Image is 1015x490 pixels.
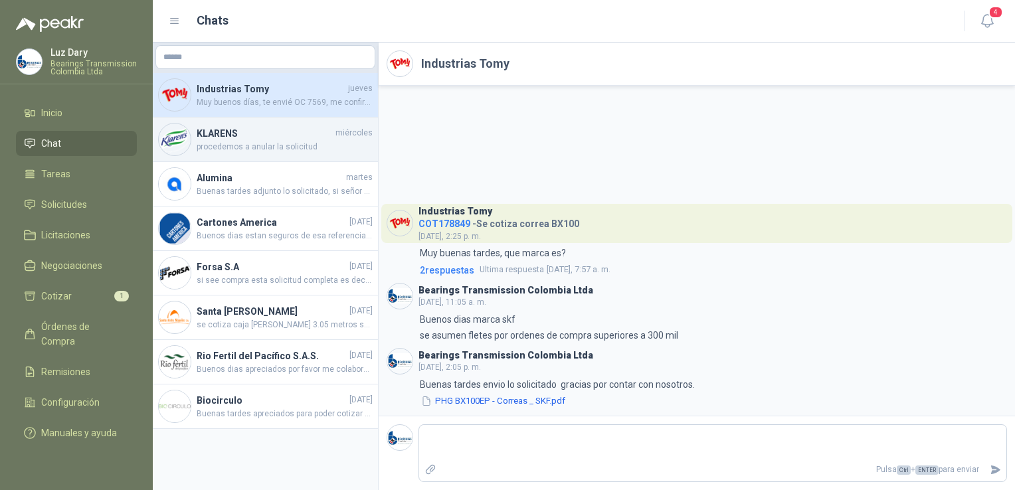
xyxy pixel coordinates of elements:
span: [DATE], 2:25 p. m. [418,232,481,241]
a: Inicio [16,100,137,125]
span: miércoles [335,127,373,139]
span: Muy buenos días, te envié OC 7569, me confirmas recibido porfa, Gracias [197,96,373,109]
a: Company LogoIndustrias TomyjuevesMuy buenos días, te envié OC 7569, me confirmas recibido porfa, ... [153,73,378,118]
button: PHG BX100EP - Correas _ SKF.pdf [420,394,567,408]
a: Remisiones [16,359,137,384]
span: se cotiza caja [PERSON_NAME] 3.05 metros se cotizan 10 cajas y se da valor es por metro . [197,319,373,331]
span: [DATE], 2:05 p. m. [418,363,481,372]
span: ENTER [915,465,939,475]
span: [DATE] [349,349,373,362]
img: Company Logo [159,346,191,378]
span: [DATE], 11:05 a. m. [418,297,486,307]
img: Company Logo [159,301,191,333]
a: Company LogoRio Fertil del Pacífico S.A.S.[DATE]Buenos dias apreciados por favor me colaboran con... [153,340,378,384]
span: si see compra esta solicitud completa es decir el rod LBE 25NUU y los [MEDICAL_DATA] asumimos fle... [197,274,373,287]
h1: Chats [197,11,229,30]
a: Company LogoSanta [PERSON_NAME][DATE]se cotiza caja [PERSON_NAME] 3.05 metros se cotizan 10 cajas... [153,295,378,340]
img: Company Logo [159,79,191,111]
h4: Rio Fertil del Pacífico S.A.S. [197,349,347,363]
span: Órdenes de Compra [41,319,124,349]
span: Remisiones [41,365,90,379]
h4: Industrias Tomy [197,82,345,96]
a: Configuración [16,390,137,415]
p: Muy buenas tardes, que marca es? [420,246,566,260]
h3: Bearings Transmission Colombia Ltda [418,287,593,294]
img: Company Logo [159,212,191,244]
span: Buenos dias apreciados por favor me colaboran con la foto de la placa del motor para poder cotiza... [197,363,373,376]
span: Buenas tardes adjunto lo solicitado, si señor si se asumen fletes Gracias por contar con nosotros. [197,185,373,198]
img: Company Logo [159,390,191,422]
span: 2 respuesta s [420,263,474,278]
a: Órdenes de Compra [16,314,137,354]
h4: Biocirculo [197,393,347,408]
span: [DATE] [349,305,373,317]
span: Buenos dias estan seguros de esa referencia ya que no sale en ninguna marca quedamos atentos a su... [197,230,373,242]
p: Luz Dary [50,48,137,57]
span: Cotizar [41,289,72,303]
a: Cotizar1 [16,284,137,309]
h4: Forsa S.A [197,260,347,274]
img: Company Logo [387,51,413,76]
a: Company LogoKLARENSmiércolesprocedemos a anular la solicitud [153,118,378,162]
a: Company LogoBiocirculo[DATE]Buenas tardes apreciados para poder cotizar esto necesitaria una foto... [153,384,378,429]
span: Chat [41,136,61,151]
img: Company Logo [159,257,191,289]
img: Company Logo [159,123,191,155]
a: Manuales y ayuda [16,420,137,446]
span: 1 [114,291,129,301]
p: Buenos dias marca skf [420,312,515,327]
span: procedemos a anular la solicitud [197,141,373,153]
h2: Industrias Tomy [421,54,509,73]
span: [DATE], 7:57 a. m. [480,263,610,276]
img: Company Logo [17,49,42,74]
a: Licitaciones [16,222,137,248]
h3: Bearings Transmission Colombia Ltda [418,352,593,359]
button: 4 [975,9,999,33]
a: 2respuestasUltima respuesta[DATE], 7:57 a. m. [417,263,1007,278]
a: Chat [16,131,137,156]
span: Licitaciones [41,228,90,242]
span: Configuración [41,395,100,410]
img: Company Logo [387,425,413,450]
a: Company LogoCartones America[DATE]Buenos dias estan seguros de esa referencia ya que no sale en n... [153,206,378,251]
p: Buenas tardes envio lo solicitado gracias por contar con nosotros. [420,377,695,392]
a: Tareas [16,161,137,187]
h4: Alumina [197,171,343,185]
p: Pulsa + para enviar [442,458,985,481]
span: Solicitudes [41,197,87,212]
p: se asumen fletes por ordenes de compra superiores a 300 mil [420,328,678,343]
a: Solicitudes [16,192,137,217]
img: Company Logo [159,168,191,200]
span: Buenas tardes apreciados para poder cotizar esto necesitaria una foto de la placa del Motor. . Qu... [197,408,373,420]
h4: - Se cotiza correa BX100 [418,215,579,228]
h3: Industrias Tomy [418,208,492,215]
h4: KLARENS [197,126,333,141]
img: Company Logo [387,210,413,236]
span: Negociaciones [41,258,102,273]
a: Negociaciones [16,253,137,278]
label: Adjuntar archivos [419,458,442,481]
img: Logo peakr [16,16,84,32]
img: Company Logo [387,349,413,374]
h4: Cartones America [197,215,347,230]
span: COT178849 [418,218,470,229]
span: Manuales y ayuda [41,426,117,440]
img: Company Logo [387,284,413,309]
a: Company LogoAluminamartesBuenas tardes adjunto lo solicitado, si señor si se asumen fletes Gracia... [153,162,378,206]
span: jueves [348,82,373,95]
span: martes [346,171,373,184]
h4: Santa [PERSON_NAME] [197,304,347,319]
span: Tareas [41,167,70,181]
p: Bearings Transmission Colombia Ltda [50,60,137,76]
span: [DATE] [349,394,373,406]
a: Company LogoForsa S.A[DATE]si see compra esta solicitud completa es decir el rod LBE 25NUU y los ... [153,251,378,295]
span: Inicio [41,106,62,120]
span: Ctrl [897,465,911,475]
span: [DATE] [349,216,373,228]
span: [DATE] [349,260,373,273]
span: 4 [988,6,1003,19]
span: Ultima respuesta [480,263,544,276]
button: Enviar [984,458,1006,481]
